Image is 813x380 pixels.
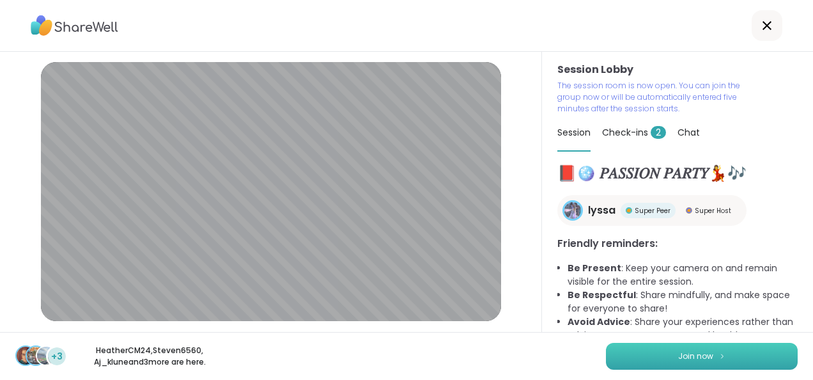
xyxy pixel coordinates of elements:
img: Super Host [686,207,692,214]
li: : Keep your camera on and remain visible for the entire session. [568,262,798,289]
span: 2 [651,126,666,139]
img: HeatherCM24 [17,347,35,365]
span: Super Host [695,206,731,216]
img: Aj_klune [37,347,55,365]
img: Super Peer [626,207,632,214]
span: Chat [677,126,700,139]
a: lyssalyssaSuper PeerSuper PeerSuper HostSuper Host [557,195,747,226]
img: ShareWell Logomark [718,352,726,360]
span: Join now [678,351,713,362]
span: +3 [51,350,63,363]
b: Avoid Advice [568,315,630,328]
span: Check-ins [602,126,666,139]
p: The session room is now open. You can join the group now or will be automatically entered five mi... [557,80,741,115]
b: Be Present [568,262,621,274]
li: : Share mindfully, and make space for everyone to share! [568,289,798,315]
h3: Friendly reminders: [557,236,798,251]
button: Join now [606,343,798,370]
li: : Share your experiences rather than advice, as peers are not mental health professionals. [568,315,798,356]
b: Be Respectful [568,289,636,301]
img: ShareWell Logo [31,11,118,40]
span: Super Peer [635,206,670,216]
p: HeatherCM24 , Steven6560 , Aj_klune and 3 more are here. [78,345,221,368]
h3: Session Lobby [557,62,798,77]
span: lyssa [588,203,616,218]
span: Session [557,126,591,139]
img: lyssa [564,202,581,219]
img: Steven6560 [27,347,45,365]
h1: 📕🪩 𝑃𝐴𝑆𝑆𝐼𝑂𝑁 𝑃𝐴𝑅𝑇𝑌💃🎶 [557,162,798,185]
